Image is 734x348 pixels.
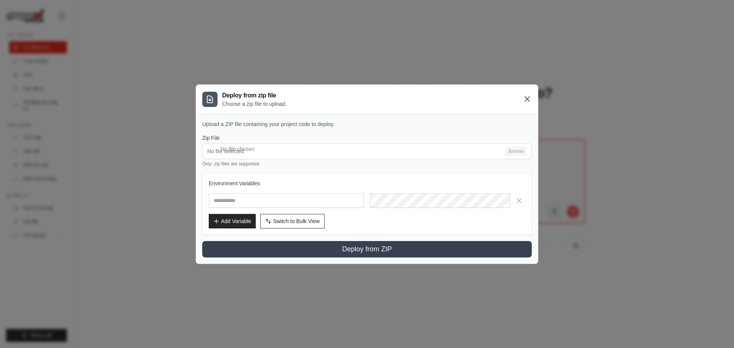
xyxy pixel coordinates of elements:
span: Switch to Bulk View [273,217,320,225]
button: Deploy from ZIP [202,241,532,257]
input: No file selected Browse [202,143,532,159]
button: Switch to Bulk View [260,214,325,228]
p: Only .zip files are supported [202,161,532,167]
button: Add Variable [209,214,256,228]
p: Choose a zip file to upload. [222,100,287,108]
h3: Deploy from zip file [222,91,287,100]
p: Upload a ZIP file containing your project code to deploy. [202,120,532,128]
label: Zip File [202,134,532,142]
h3: Environment Variables [209,180,525,187]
